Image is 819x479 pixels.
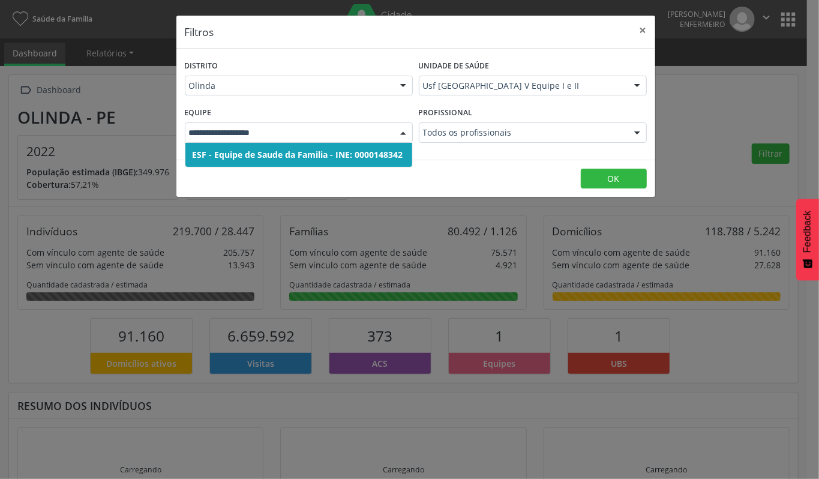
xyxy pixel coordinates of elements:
[189,80,388,92] span: Olinda
[423,127,622,139] span: Todos os profissionais
[185,24,214,40] h5: Filtros
[631,16,655,45] button: Close
[419,57,490,76] label: Unidade de saúde
[185,104,212,122] label: Equipe
[185,57,218,76] label: Distrito
[419,104,473,122] label: Profissional
[796,199,819,280] button: Feedback - Mostrar pesquisa
[193,149,403,160] span: ESF - Equipe de Saude da Familia - INE: 0000148342
[423,80,622,92] span: Usf [GEOGRAPHIC_DATA] V Equipe I e II
[802,211,813,253] span: Feedback
[581,169,647,189] button: OK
